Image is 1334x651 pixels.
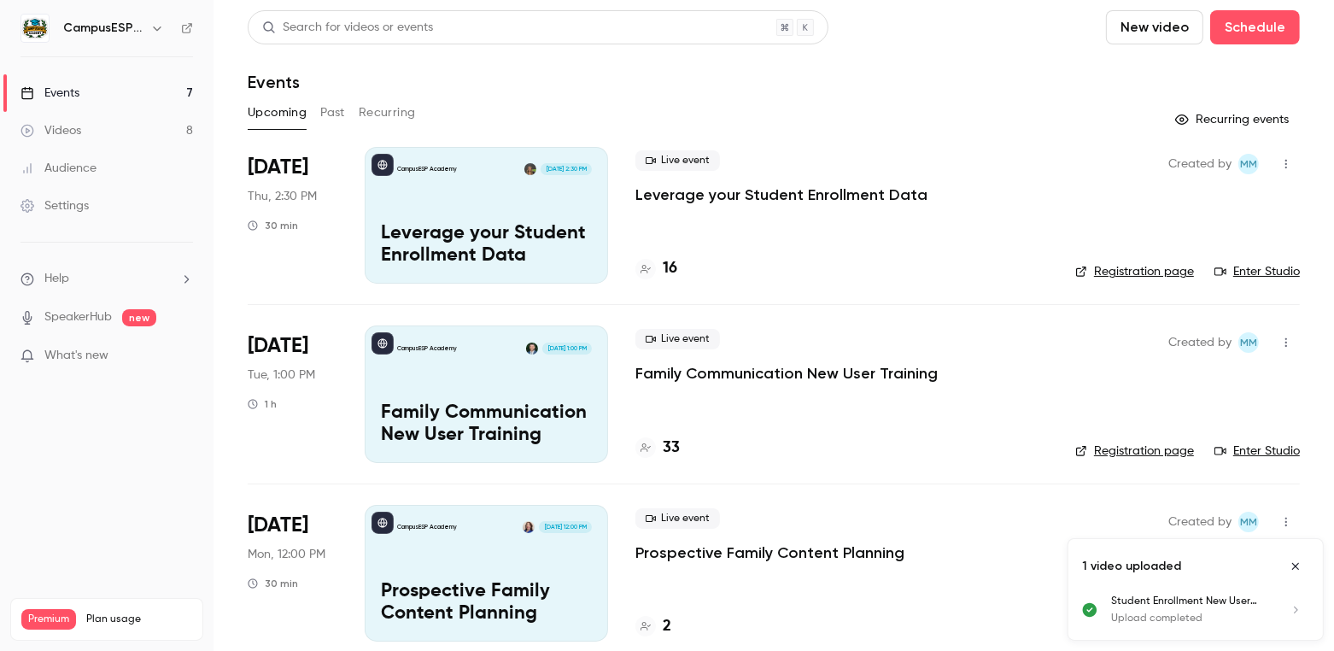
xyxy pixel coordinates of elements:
button: New video [1106,10,1203,44]
button: Upcoming [248,99,307,126]
li: help-dropdown-opener [20,270,193,288]
a: Enter Studio [1214,263,1300,280]
div: Aug 19 Tue, 1:00 PM (America/New York) [248,325,337,462]
a: 33 [635,437,680,460]
span: MM [1240,154,1257,174]
button: Past [320,99,345,126]
p: Family Communication New User Training [381,402,592,447]
span: Thu, 2:30 PM [248,188,317,205]
span: [DATE] [248,512,308,539]
a: Leverage your Student Enrollment Data [635,185,927,205]
button: Close uploads list [1282,553,1309,580]
span: [DATE] [248,154,308,181]
span: Mon, 12:00 PM [248,546,325,563]
img: Albert Perera [526,343,538,355]
a: Prospective Family Content PlanningCampusESP AcademyKerri Meeks-Griffin[DATE] 12:00 PMProspective... [365,505,608,642]
span: Mairin Matthews [1238,512,1259,532]
a: Enter Studio [1214,443,1300,460]
ul: Uploads list [1068,594,1323,640]
p: Student Enrollment New User Training [1111,594,1268,609]
button: Schedule [1210,10,1300,44]
span: Plan usage [86,613,192,626]
div: Aug 14 Thu, 2:30 PM (America/New York) [248,147,337,284]
a: Student Enrollment New User TrainingUpload completed [1111,594,1309,626]
p: Upload completed [1111,611,1268,626]
span: [DATE] 2:30 PM [541,163,591,175]
span: Live event [635,508,720,529]
a: Family Communication New User Training [635,363,938,384]
div: 1 h [248,397,277,411]
span: Tue, 1:00 PM [248,367,315,384]
h4: 2 [663,615,671,638]
p: Prospective Family Content Planning [381,581,592,625]
a: 16 [635,257,677,280]
div: 30 min [248,577,298,590]
span: Mairin Matthews [1238,154,1259,174]
a: Registration page [1075,443,1194,460]
span: [DATE] 12:00 PM [539,521,591,533]
p: CampusESP Academy [397,165,457,173]
span: Created by [1168,512,1232,532]
img: Kerri Meeks-Griffin [523,521,535,533]
h6: CampusESP Academy [63,20,143,37]
button: Recurring [359,99,416,126]
span: Premium [21,609,76,630]
span: Help [44,270,69,288]
h4: 33 [663,437,680,460]
a: Family Communication New User TrainingCampusESP AcademyAlbert Perera[DATE] 1:00 PMFamily Communic... [365,325,608,462]
img: Mira Gandhi [524,163,536,175]
span: Live event [635,329,720,349]
p: CampusESP Academy [397,523,457,531]
span: new [122,309,156,326]
span: Created by [1168,154,1232,174]
div: Events [20,85,79,102]
div: Videos [20,122,81,139]
span: [DATE] [248,332,308,360]
a: SpeakerHub [44,308,112,326]
button: Recurring events [1167,106,1300,133]
a: 2 [635,615,671,638]
span: [DATE] 1:00 PM [542,343,591,355]
p: Leverage your Student Enrollment Data [381,223,592,267]
span: Live event [635,150,720,171]
div: 30 min [248,219,298,232]
div: Settings [20,197,89,214]
div: Search for videos or events [262,19,433,37]
span: Mairin Matthews [1238,332,1259,353]
img: CampusESP Academy [21,15,49,42]
p: CampusESP Academy [397,344,457,353]
div: Audience [20,160,97,177]
a: Prospective Family Content Planning [635,542,904,563]
span: MM [1240,332,1257,353]
p: 1 video uploaded [1082,558,1181,575]
h1: Events [248,72,300,92]
h4: 16 [663,257,677,280]
a: Leverage your Student Enrollment DataCampusESP AcademyMira Gandhi[DATE] 2:30 PMLeverage your Stud... [365,147,608,284]
span: MM [1240,512,1257,532]
span: Created by [1168,332,1232,353]
span: What's new [44,347,108,365]
a: Registration page [1075,263,1194,280]
div: Sep 15 Mon, 12:00 PM (America/New York) [248,505,337,642]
